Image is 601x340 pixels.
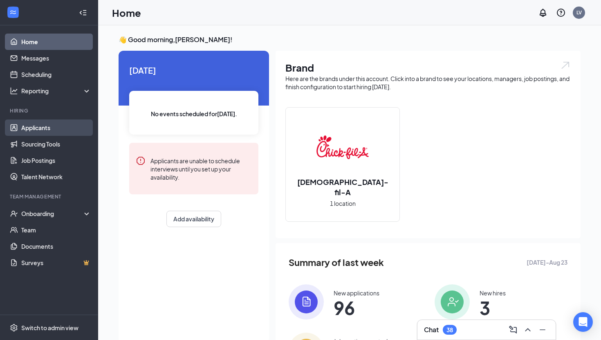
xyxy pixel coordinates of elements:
span: 96 [334,300,379,315]
a: Talent Network [21,169,91,185]
span: [DATE] [129,64,258,77]
svg: UserCheck [10,209,18,218]
div: New hires [480,289,506,297]
a: SurveysCrown [21,254,91,271]
h1: Brand [285,61,571,74]
a: Messages [21,50,91,66]
svg: Minimize [538,325,547,335]
div: 38 [446,326,453,333]
button: Add availability [166,211,221,227]
svg: Collapse [79,9,87,17]
div: Reporting [21,87,92,95]
svg: ComposeMessage [508,325,518,335]
img: icon [435,284,470,320]
a: Documents [21,238,91,254]
div: Open Intercom Messenger [573,312,593,332]
span: Summary of last week [289,255,384,270]
img: Chick-fil-A [316,121,369,173]
a: Home [21,34,91,50]
svg: WorkstreamLogo [9,8,17,16]
h1: Home [112,6,141,20]
div: New applications [334,289,379,297]
svg: ChevronUp [523,325,533,335]
div: Onboarding [21,209,84,218]
a: Sourcing Tools [21,136,91,152]
svg: Analysis [10,87,18,95]
h3: Chat [424,325,439,334]
a: Applicants [21,119,91,136]
button: Minimize [536,323,549,336]
span: No events scheduled for [DATE] . [151,109,237,118]
span: 1 location [330,199,356,208]
h3: 👋 Good morning, [PERSON_NAME] ! [119,35,581,44]
svg: Notifications [538,8,548,18]
a: Team [21,222,91,238]
a: Job Postings [21,152,91,169]
svg: Settings [10,324,18,332]
svg: Error [136,156,146,166]
div: Here are the brands under this account. Click into a brand to see your locations, managers, job p... [285,74,571,91]
span: [DATE] - Aug 23 [527,258,567,267]
h2: [DEMOGRAPHIC_DATA]-fil-A [286,177,399,197]
img: icon [289,284,324,320]
div: Team Management [10,193,90,200]
div: Switch to admin view [21,324,78,332]
img: open.6027fd2a22e1237b5b06.svg [560,61,571,70]
svg: QuestionInfo [556,8,566,18]
span: 3 [480,300,506,315]
a: Scheduling [21,66,91,83]
div: LV [576,9,582,16]
button: ChevronUp [521,323,534,336]
div: Applicants are unable to schedule interviews until you set up your availability. [150,156,252,181]
button: ComposeMessage [507,323,520,336]
div: Hiring [10,107,90,114]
